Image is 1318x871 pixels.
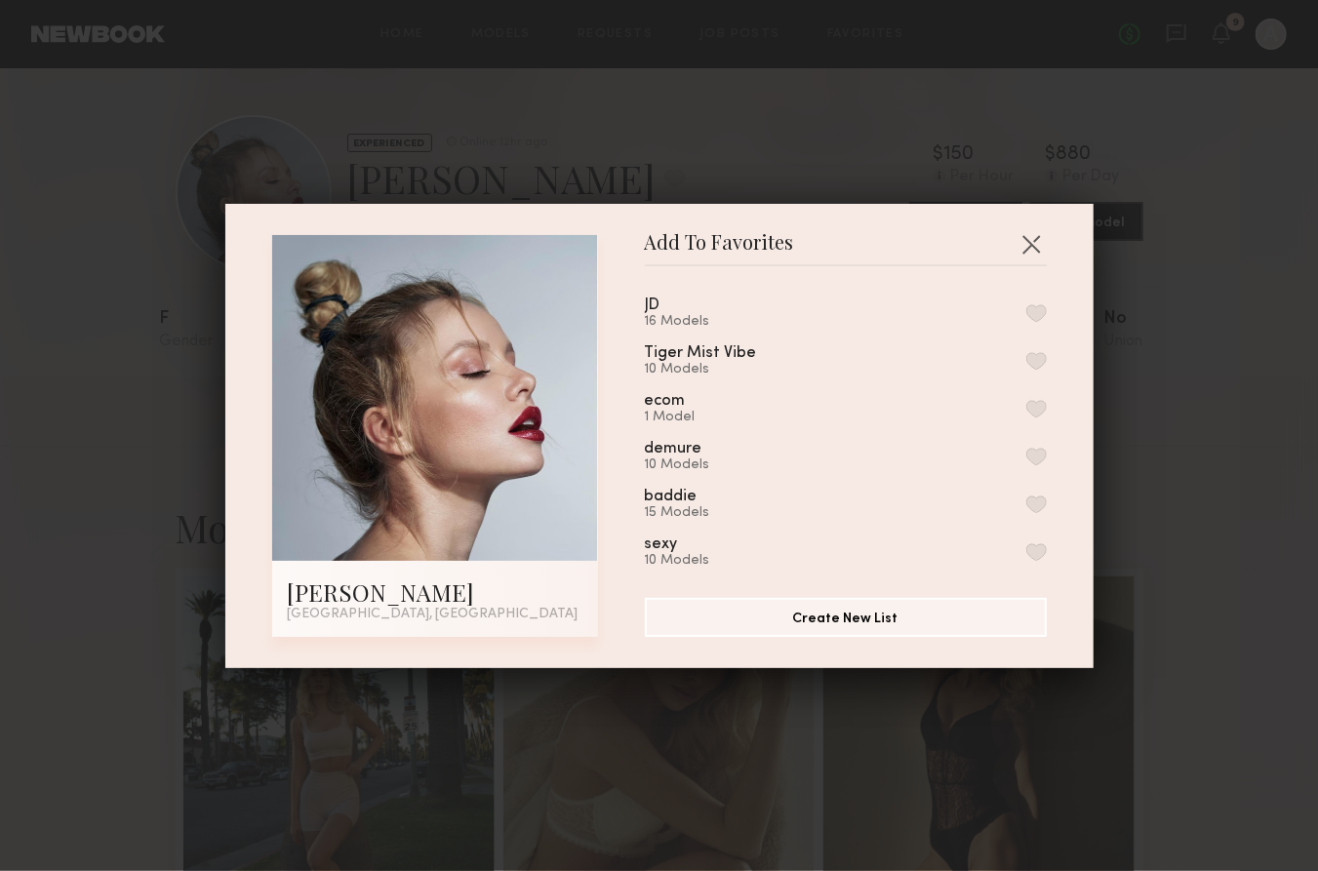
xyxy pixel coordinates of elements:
button: Close [1016,228,1047,259]
div: 10 Models [645,553,725,569]
div: demure [645,441,702,457]
div: Tiger Mist Vibe [645,345,757,362]
div: JD [645,297,663,314]
div: baddie [645,489,698,505]
div: 1 Model [645,410,733,425]
span: Add To Favorites [645,235,794,264]
div: sexy [645,536,678,553]
div: [GEOGRAPHIC_DATA], [GEOGRAPHIC_DATA] [288,608,582,621]
div: 10 Models [645,457,749,473]
button: Create New List [645,598,1047,637]
div: 16 Models [645,314,710,330]
div: [PERSON_NAME] [288,576,582,608]
div: 10 Models [645,362,804,377]
div: 15 Models [645,505,744,521]
div: ecom [645,393,686,410]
